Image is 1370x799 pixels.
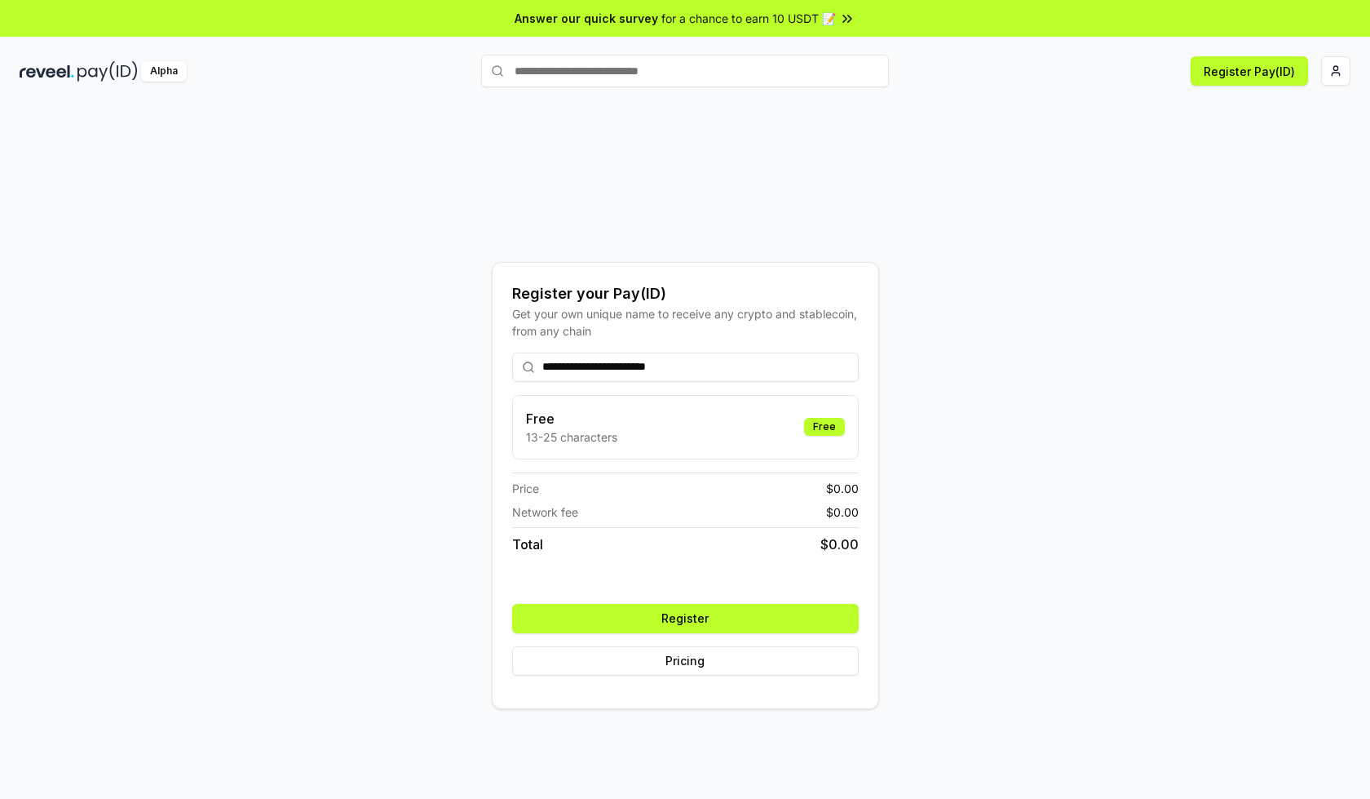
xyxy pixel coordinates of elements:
button: Register [512,604,859,633]
div: Free [804,418,845,436]
span: $ 0.00 [826,480,859,497]
div: Alpha [141,61,187,82]
h3: Free [526,409,617,428]
span: Answer our quick survey [515,10,658,27]
button: Pricing [512,646,859,676]
button: Register Pay(ID) [1191,56,1308,86]
span: Price [512,480,539,497]
img: reveel_dark [20,61,74,82]
span: for a chance to earn 10 USDT 📝 [661,10,836,27]
span: Network fee [512,504,578,521]
span: Total [512,535,543,554]
span: $ 0.00 [826,504,859,521]
div: Get your own unique name to receive any crypto and stablecoin, from any chain [512,305,859,340]
span: $ 0.00 [820,535,859,554]
img: pay_id [77,61,138,82]
p: 13-25 characters [526,428,617,446]
div: Register your Pay(ID) [512,282,859,305]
